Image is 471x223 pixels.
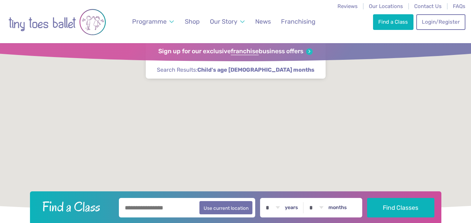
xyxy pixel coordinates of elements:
[231,48,259,55] strong: franchise
[453,3,465,9] a: FAQs
[285,205,298,211] label: years
[158,48,313,55] a: Sign up for our exclusivefranchisebusiness offers
[37,198,114,215] h2: Find a Class
[210,18,237,25] span: Our Story
[337,3,358,9] a: Reviews
[207,14,248,30] a: Our Story
[414,3,442,9] a: Contact Us
[182,14,203,30] a: Shop
[197,66,314,73] strong: Child's age [DEMOGRAPHIC_DATA] months
[132,18,167,25] span: Programme
[255,18,271,25] span: News
[185,18,200,25] span: Shop
[8,5,106,40] img: tiny toes ballet
[281,18,316,25] span: Franchising
[199,201,253,214] button: Use current location
[328,205,347,211] label: months
[278,14,319,30] a: Franchising
[367,198,434,217] button: Find Classes
[416,14,465,30] a: Login/Register
[373,14,413,30] a: Find a Class
[129,14,177,30] a: Programme
[369,3,403,9] a: Our Locations
[252,14,274,30] a: News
